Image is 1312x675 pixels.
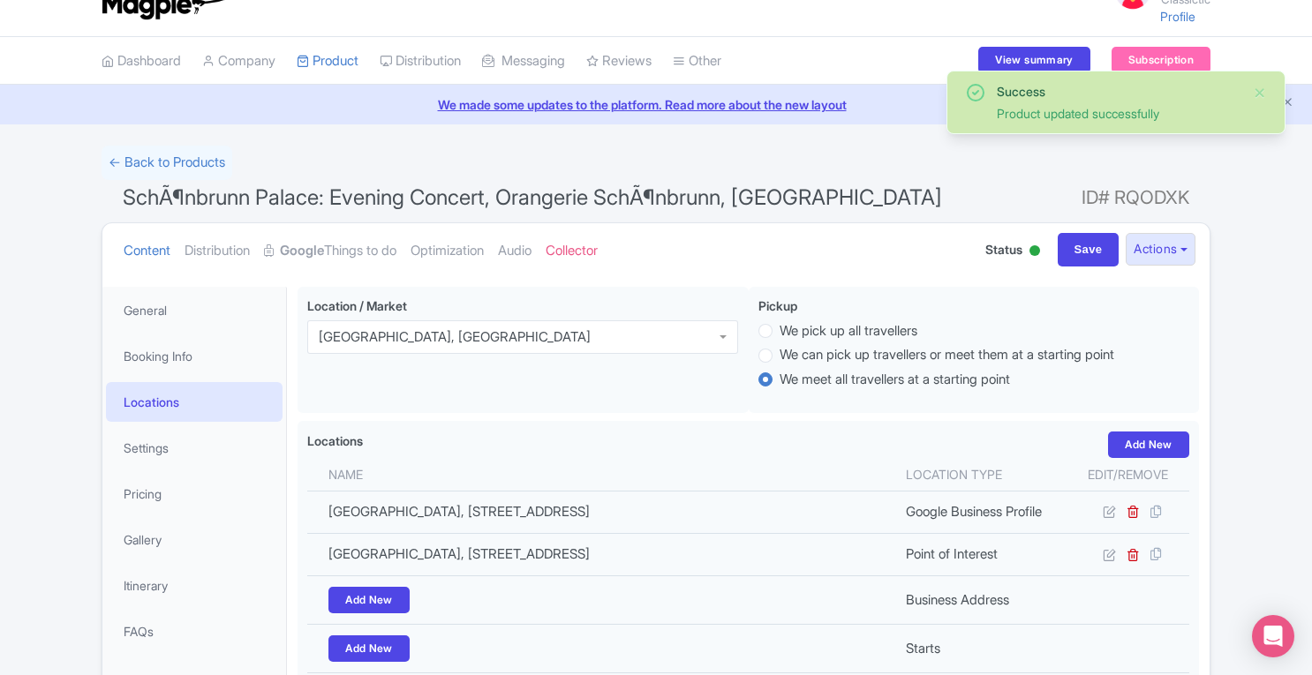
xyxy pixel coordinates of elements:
a: General [106,290,283,330]
a: Collector [546,223,598,279]
label: We meet all travellers at a starting point [780,370,1010,390]
td: Point of Interest [895,533,1067,575]
button: Close [1253,82,1267,103]
button: Close announcement [1281,94,1294,114]
div: Active [1026,238,1044,266]
a: Gallery [106,520,283,559]
a: ← Back to Products [102,146,232,180]
span: ID# RQODXK [1082,180,1189,215]
a: Optimization [411,223,484,279]
span: Location / Market [307,298,407,313]
a: Dashboard [102,37,181,86]
a: Distribution [185,223,250,279]
a: Product [297,37,358,86]
a: GoogleThings to do [264,223,396,279]
td: Google Business Profile [895,491,1067,533]
a: Content [124,223,170,279]
div: [GEOGRAPHIC_DATA], [GEOGRAPHIC_DATA] [319,329,591,345]
a: Add New [1108,431,1189,458]
a: Profile [1160,9,1195,24]
label: We pick up all travellers [780,321,917,341]
a: Audio [498,223,532,279]
label: Locations [307,431,363,450]
div: Open Intercom Messenger [1252,615,1294,657]
td: Starts [895,625,1067,673]
a: Reviews [586,37,652,86]
a: Booking Info [106,336,283,376]
input: Save [1058,233,1120,266]
a: Locations [106,382,283,422]
a: FAQs [106,611,283,651]
th: Edit/Remove [1067,458,1189,491]
a: Messaging [482,37,565,86]
td: Business Address [895,576,1067,625]
a: Itinerary [106,566,283,605]
span: Status [985,240,1022,259]
a: Add New [328,635,410,662]
label: We can pick up travellers or meet them at a starting point [780,345,1114,365]
a: Subscription [1112,47,1210,73]
td: [GEOGRAPHIC_DATA], [STREET_ADDRESS] [307,491,895,533]
div: Product updated successfully [997,104,1239,123]
a: Settings [106,428,283,468]
button: Actions [1126,233,1195,266]
a: Add New [328,587,410,613]
div: Success [997,82,1239,101]
span: SchÃ¶nbrunn Palace: Evening Concert, Orangerie SchÃ¶nbrunn, [GEOGRAPHIC_DATA] [123,184,942,210]
a: Other [673,37,721,86]
a: Company [202,37,275,86]
a: Distribution [380,37,461,86]
a: View summary [978,47,1090,73]
td: [GEOGRAPHIC_DATA], [STREET_ADDRESS] [307,533,895,575]
strong: Google [280,241,324,261]
a: We made some updates to the platform. Read more about the new layout [11,95,1301,114]
span: Pickup [758,298,797,313]
a: Pricing [106,474,283,514]
th: Name [307,458,895,491]
th: Location type [895,458,1067,491]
